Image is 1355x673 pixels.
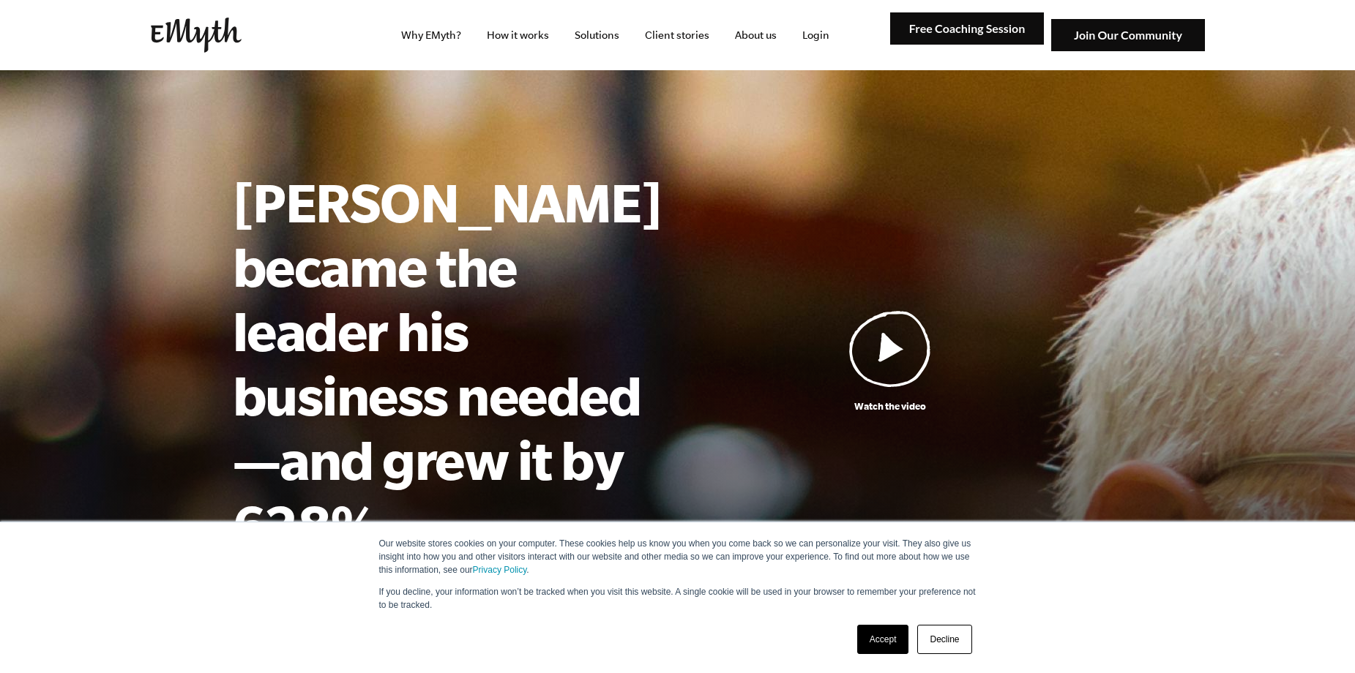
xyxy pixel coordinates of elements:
img: Join Our Community [1051,19,1205,52]
a: Decline [917,625,971,654]
a: Accept [857,625,909,654]
a: Privacy Policy [473,565,527,575]
img: EMyth [151,18,242,53]
img: Free Coaching Session [890,12,1044,45]
p: Watch the video [657,399,1123,414]
p: If you decline, your information won’t be tracked when you visit this website. A single cookie wi... [379,585,977,612]
h1: [PERSON_NAME] became the leader his business needed—and grew it by 628%. [233,170,657,556]
img: Play Video [849,310,931,387]
a: Watch the video [657,310,1123,414]
p: Our website stores cookies on your computer. These cookies help us know you when you come back so... [379,537,977,576]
